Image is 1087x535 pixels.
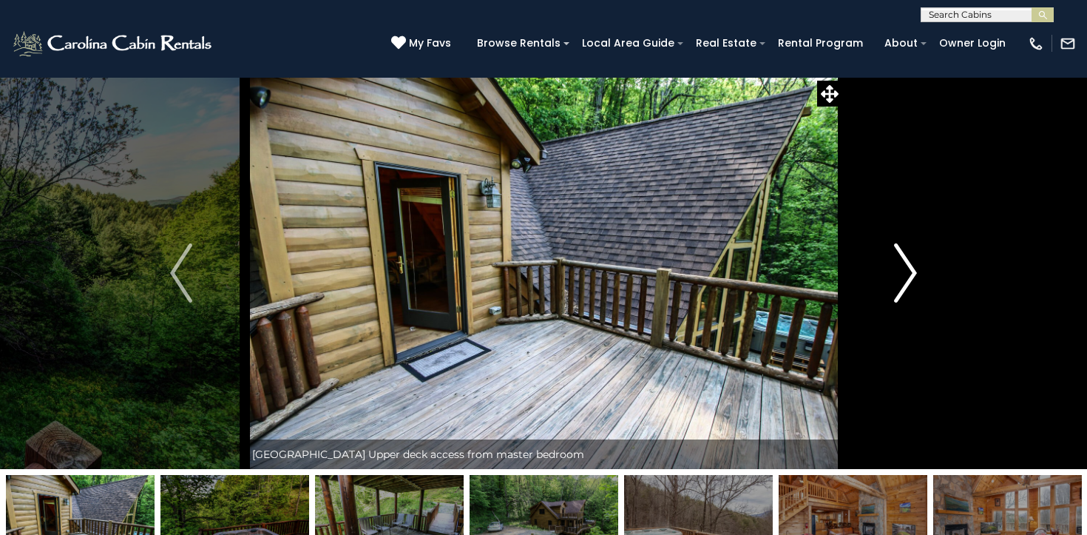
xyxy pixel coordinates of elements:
[409,36,451,51] span: My Favs
[118,77,245,469] button: Previous
[932,32,1013,55] a: Owner Login
[895,243,917,303] img: arrow
[245,440,843,469] div: [GEOGRAPHIC_DATA] Upper deck access from master bedroom
[575,32,682,55] a: Local Area Guide
[470,32,568,55] a: Browse Rentals
[11,29,216,58] img: White-1-2.png
[877,32,925,55] a: About
[170,243,192,303] img: arrow
[391,36,455,52] a: My Favs
[771,32,870,55] a: Rental Program
[688,32,764,55] a: Real Estate
[842,77,969,469] button: Next
[1060,36,1076,52] img: mail-regular-white.png
[1028,36,1044,52] img: phone-regular-white.png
